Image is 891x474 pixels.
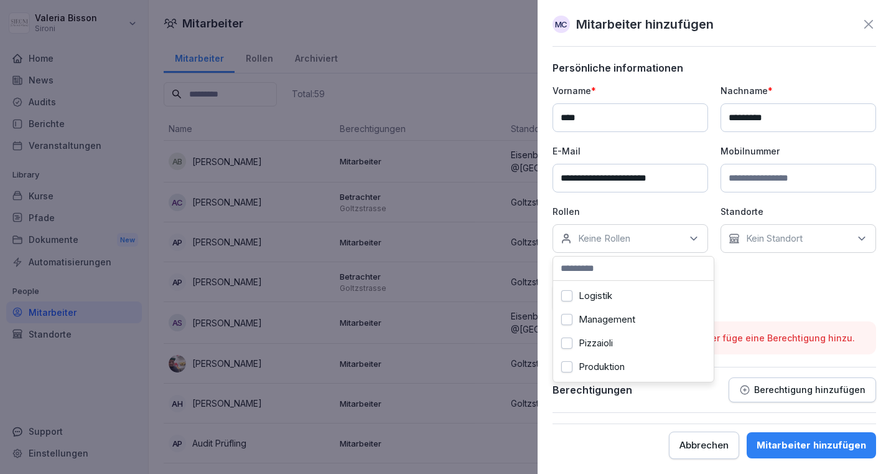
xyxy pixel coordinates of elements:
[579,361,625,372] label: Produktion
[579,314,635,325] label: Management
[757,438,866,452] div: Mitarbeiter hinzufügen
[747,432,876,458] button: Mitarbeiter hinzufügen
[754,385,865,395] p: Berechtigung hinzufügen
[553,16,570,33] div: MC
[669,432,739,459] button: Abbrechen
[579,290,612,301] label: Logistik
[721,84,876,97] p: Nachname
[576,15,714,34] p: Mitarbeiter hinzufügen
[578,232,630,245] p: Keine Rollen
[553,205,708,218] p: Rollen
[679,438,729,452] div: Abbrechen
[729,377,876,402] button: Berechtigung hinzufügen
[553,384,632,396] p: Berechtigungen
[553,62,876,74] p: Persönliche informationen
[579,338,613,349] label: Pizzaioli
[562,331,866,344] p: Bitte wähle einen Standort aus oder füge eine Berechtigung hinzu.
[721,145,876,158] p: Mobilnummer
[553,145,708,158] p: E-Mail
[746,232,803,245] p: Kein Standort
[721,205,876,218] p: Standorte
[553,84,708,97] p: Vorname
